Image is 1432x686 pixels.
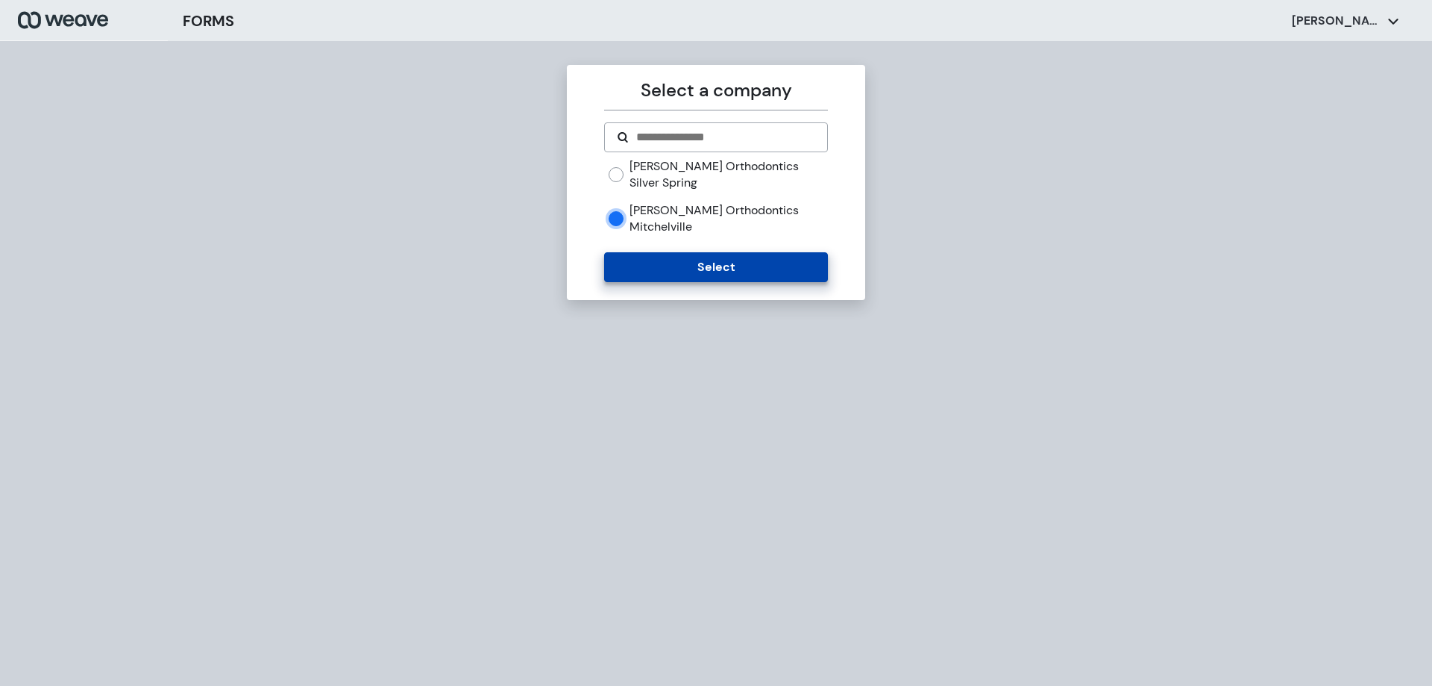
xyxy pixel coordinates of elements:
[604,77,827,104] p: Select a company
[629,202,827,234] label: [PERSON_NAME] Orthodontics Mitchelville
[1292,13,1381,29] p: [PERSON_NAME]
[629,158,827,190] label: [PERSON_NAME] Orthodontics Silver Spring
[604,252,827,282] button: Select
[183,10,234,32] h3: FORMS
[635,128,814,146] input: Search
